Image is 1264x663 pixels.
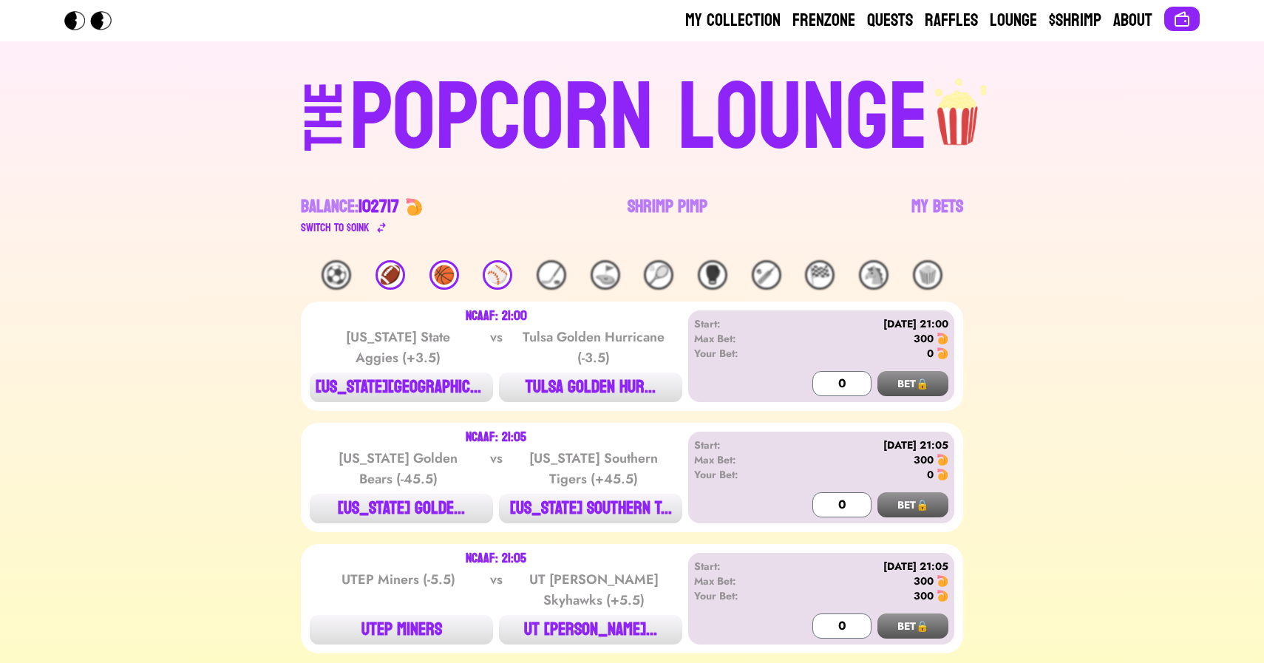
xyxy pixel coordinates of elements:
div: 300 [914,574,934,588]
div: 🏏 [752,260,781,290]
div: 0 [927,346,934,361]
a: THEPOPCORN LOUNGEpopcorn [177,65,1087,166]
div: Your Bet: [694,467,779,482]
div: 🎾 [644,260,673,290]
img: popcorn [928,65,989,148]
div: 🏁 [805,260,835,290]
div: 0 [927,467,934,482]
div: 🏈 [376,260,405,290]
div: Max Bet: [694,452,779,467]
a: My Collection [685,9,781,33]
div: THE [298,82,351,180]
div: 🥊 [698,260,727,290]
div: Your Bet: [694,346,779,361]
div: vs [487,327,506,368]
a: $Shrimp [1049,9,1101,33]
div: Start: [694,559,779,574]
div: 300 [914,331,934,346]
div: UTEP Miners (-5.5) [324,569,473,611]
a: About [1113,9,1152,33]
img: 🍤 [937,575,948,587]
div: [DATE] 21:00 [779,316,948,331]
button: [US_STATE][GEOGRAPHIC_DATA]... [310,373,493,402]
button: [US_STATE] SOUTHERN T... [499,494,682,523]
img: 🍤 [405,198,423,216]
img: 🍤 [937,347,948,359]
div: 300 [914,588,934,603]
a: Quests [867,9,913,33]
div: POPCORN LOUNGE [350,71,928,166]
img: 🍤 [937,333,948,344]
div: ⚾️ [483,260,512,290]
span: 102717 [359,191,399,222]
div: Your Bet: [694,588,779,603]
button: UTEP MINERS [310,615,493,645]
a: Raffles [925,9,978,33]
div: [US_STATE] State Aggies (+3.5) [324,327,473,368]
div: 🐴 [859,260,888,290]
div: NCAAF: 21:05 [466,553,526,565]
img: Popcorn [64,11,123,30]
div: [US_STATE] Golden Bears (-45.5) [324,448,473,489]
a: Shrimp Pimp [628,195,707,237]
div: Tulsa Golden Hurricane (-3.5) [519,327,668,368]
div: [DATE] 21:05 [779,438,948,452]
a: My Bets [911,195,963,237]
div: 🏒 [537,260,566,290]
button: BET🔒 [877,371,948,396]
a: Lounge [990,9,1037,33]
div: Max Bet: [694,331,779,346]
img: 🍤 [937,590,948,602]
div: Switch to $ OINK [301,219,370,237]
div: 300 [914,452,934,467]
img: 🍤 [937,469,948,480]
div: [US_STATE] Southern Tigers (+45.5) [519,448,668,489]
div: ⚽️ [322,260,351,290]
div: Balance: [301,195,399,219]
button: BET🔒 [877,613,948,639]
div: ⛳️ [591,260,620,290]
div: UT [PERSON_NAME] Skyhawks (+5.5) [519,569,668,611]
div: 🏀 [429,260,459,290]
div: vs [487,448,506,489]
button: BET🔒 [877,492,948,517]
div: [DATE] 21:05 [779,559,948,574]
div: NCAAF: 21:00 [466,310,527,322]
div: 🍿 [913,260,942,290]
button: UT [PERSON_NAME]... [499,615,682,645]
a: Frenzone [792,9,855,33]
div: vs [487,569,506,611]
button: [US_STATE] GOLDE... [310,494,493,523]
div: NCAAF: 21:05 [466,432,526,443]
button: TULSA GOLDEN HUR... [499,373,682,402]
img: 🍤 [937,454,948,466]
div: Start: [694,316,779,331]
div: Max Bet: [694,574,779,588]
div: Start: [694,438,779,452]
img: Connect wallet [1173,10,1191,28]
